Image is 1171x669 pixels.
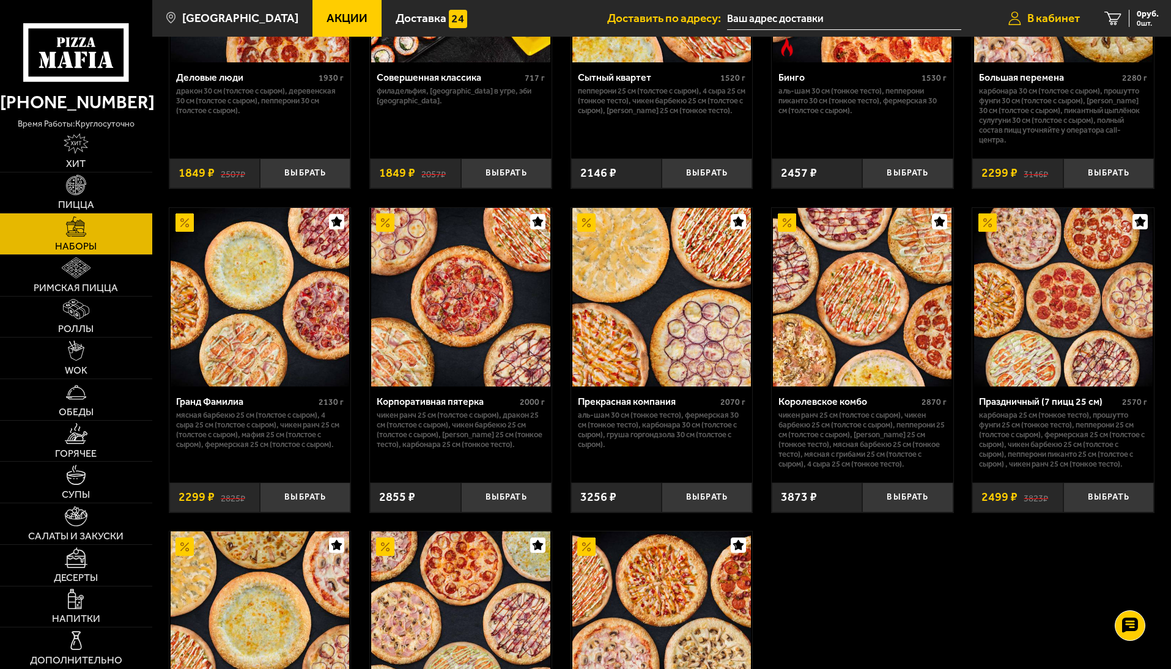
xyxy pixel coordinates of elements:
[421,167,446,179] s: 2057 ₽
[58,324,94,334] span: Роллы
[978,213,997,232] img: Акционный
[578,396,718,407] div: Прекрасная компания
[377,72,522,83] div: Совершенная классика
[1137,20,1159,27] span: 0 шт.
[1137,10,1159,18] span: 0 руб.
[578,410,746,449] p: Аль-Шам 30 см (тонкое тесто), Фермерская 30 см (тонкое тесто), Карбонара 30 см (толстое с сыром),...
[979,86,1147,145] p: Карбонара 30 см (толстое с сыром), Прошутто Фунги 30 см (толстое с сыром), [PERSON_NAME] 30 см (т...
[327,12,368,24] span: Акции
[260,482,350,512] button: Выбрать
[577,538,596,556] img: Акционный
[525,73,545,83] span: 717 г
[54,573,98,583] span: Десерты
[580,491,616,503] span: 3256 ₽
[319,73,344,83] span: 1930 г
[572,208,751,386] img: Прекрасная компания
[175,213,194,232] img: Акционный
[972,208,1154,386] a: АкционныйПраздничный (7 пицц 25 см)
[461,482,552,512] button: Выбрать
[571,208,753,386] a: АкционныйПрекрасная компания
[778,396,918,407] div: Королевское комбо
[578,86,746,116] p: Пепперони 25 см (толстое с сыром), 4 сыра 25 см (тонкое тесто), Чикен Барбекю 25 см (толстое с сы...
[1027,12,1080,24] span: В кабинет
[979,396,1119,407] div: Праздничный (7 пицц 25 см)
[377,396,517,407] div: Корпоративная пятерка
[974,208,1153,386] img: Праздничный (7 пицц 25 см)
[781,167,817,179] span: 2457 ₽
[55,242,97,251] span: Наборы
[28,531,124,541] span: Салаты и закуски
[1024,167,1048,179] s: 3146 ₽
[1063,482,1154,512] button: Выбрать
[1122,73,1147,83] span: 2280 г
[176,410,344,449] p: Мясная Барбекю 25 см (толстое с сыром), 4 сыра 25 см (толстое с сыром), Чикен Ранч 25 см (толстое...
[260,158,350,188] button: Выбрать
[922,73,947,83] span: 1530 г
[59,407,94,417] span: Обеды
[778,410,947,469] p: Чикен Ранч 25 см (толстое с сыром), Чикен Барбекю 25 см (толстое с сыром), Пепперони 25 см (толст...
[62,490,90,500] span: Супы
[981,167,1018,179] span: 2299 ₽
[720,73,745,83] span: 1520 г
[30,656,122,665] span: Дополнительно
[577,213,596,232] img: Акционный
[221,491,245,503] s: 2825 ₽
[1024,491,1048,503] s: 3823 ₽
[979,410,1147,469] p: Карбонара 25 см (тонкое тесто), Прошутто Фунги 25 см (тонкое тесто), Пепперони 25 см (толстое с с...
[1122,397,1147,407] span: 2570 г
[379,167,415,179] span: 1849 ₽
[175,538,194,556] img: Акционный
[371,208,550,386] img: Корпоративная пятерка
[781,491,817,503] span: 3873 ₽
[578,72,718,83] div: Сытный квартет
[520,397,545,407] span: 2000 г
[662,482,752,512] button: Выбрать
[396,12,446,24] span: Доставка
[58,200,94,210] span: Пицца
[772,208,953,386] a: АкционныйКоролевское комбо
[377,86,545,106] p: Филадельфия, [GEOGRAPHIC_DATA] в угре, Эби [GEOGRAPHIC_DATA].
[580,167,616,179] span: 2146 ₽
[720,397,745,407] span: 2070 г
[55,449,97,459] span: Горячее
[221,167,245,179] s: 2507 ₽
[981,491,1018,503] span: 2499 ₽
[65,366,87,375] span: WOK
[778,213,796,232] img: Акционный
[370,208,552,386] a: АкционныйКорпоративная пятерка
[319,397,344,407] span: 2130 г
[176,86,344,116] p: Дракон 30 см (толстое с сыром), Деревенская 30 см (толстое с сыром), Пепперони 30 см (толстое с с...
[176,396,316,407] div: Гранд Фамилиа
[169,208,351,386] a: АкционныйГранд Фамилиа
[171,208,349,386] img: Гранд Фамилиа
[182,12,298,24] span: [GEOGRAPHIC_DATA]
[52,614,100,624] span: Напитки
[66,159,86,169] span: Хит
[778,72,918,83] div: Бинго
[179,167,215,179] span: 1849 ₽
[979,72,1119,83] div: Большая перемена
[778,86,947,116] p: Аль-Шам 30 см (тонкое тесто), Пепперони Пиканто 30 см (тонкое тесто), Фермерская 30 см (толстое с...
[376,538,394,556] img: Акционный
[727,7,961,30] input: Ваш адрес доставки
[449,10,467,28] img: 15daf4d41897b9f0e9f617042186c801.svg
[379,491,415,503] span: 2855 ₽
[773,208,951,386] img: Королевское комбо
[862,158,953,188] button: Выбрать
[778,38,796,56] img: Острое блюдо
[377,410,545,449] p: Чикен Ранч 25 см (толстое с сыром), Дракон 25 см (толстое с сыром), Чикен Барбекю 25 см (толстое ...
[862,482,953,512] button: Выбрать
[179,491,215,503] span: 2299 ₽
[461,158,552,188] button: Выбрать
[607,12,727,24] span: Доставить по адресу:
[1063,158,1154,188] button: Выбрать
[662,158,752,188] button: Выбрать
[922,397,947,407] span: 2870 г
[34,283,118,293] span: Римская пицца
[176,72,316,83] div: Деловые люди
[376,213,394,232] img: Акционный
